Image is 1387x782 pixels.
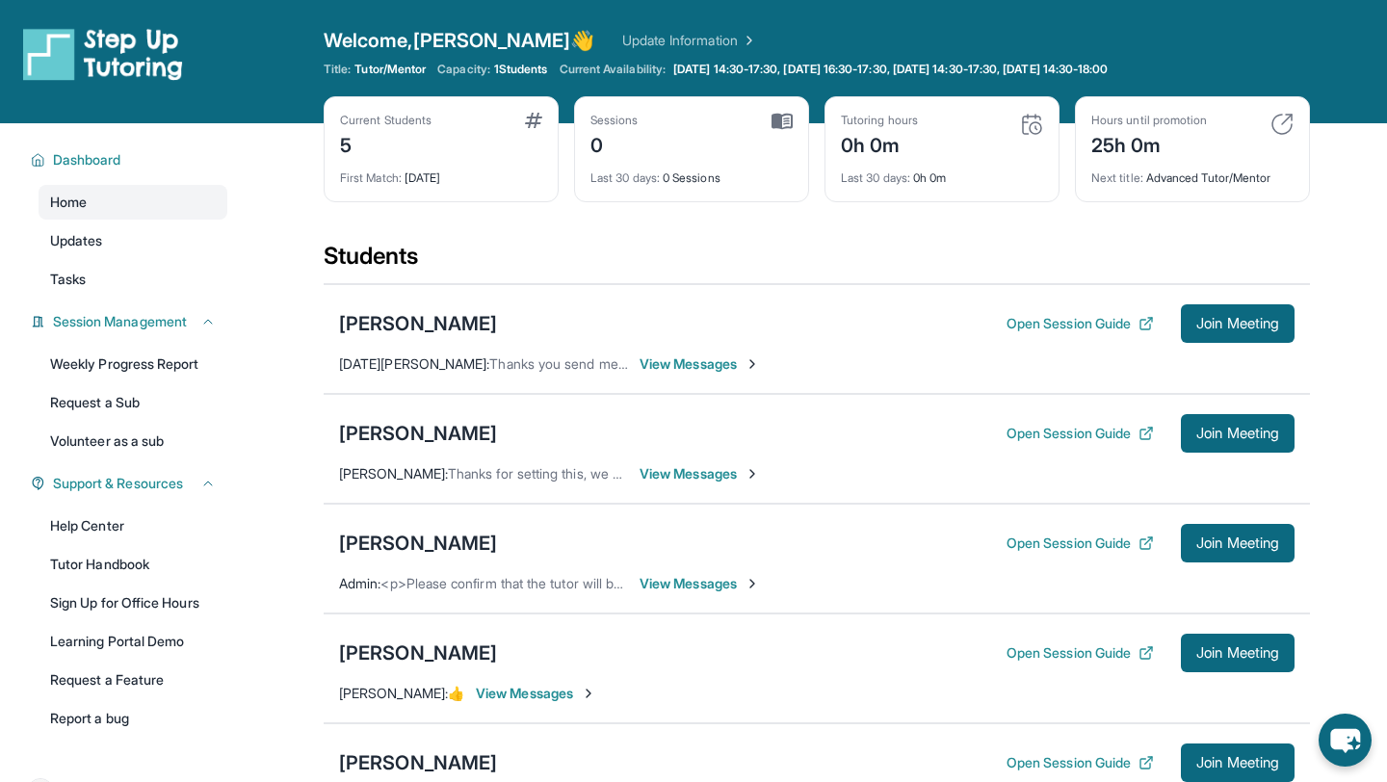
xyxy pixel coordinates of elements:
img: card [1020,113,1043,136]
div: 0 Sessions [590,159,793,186]
span: Capacity: [437,62,490,77]
a: Request a Feature [39,663,227,697]
button: Open Session Guide [1007,643,1154,663]
div: [PERSON_NAME] [339,749,497,776]
span: [DATE][PERSON_NAME] : [339,355,489,372]
div: 0 [590,128,639,159]
span: Thanks for setting this, we confirm the tutoring sessions. We are good to start from [DATE] [448,465,998,482]
img: Chevron-Right [581,686,596,701]
div: Hours until promotion [1091,113,1207,128]
span: Tasks [50,270,86,289]
button: Join Meeting [1181,524,1295,562]
span: View Messages [640,464,760,483]
img: Chevron-Right [745,356,760,372]
button: Join Meeting [1181,743,1295,782]
span: <p>Please confirm that the tutor will be able to attend your first assigned meeting time before j... [380,575,1076,591]
button: chat-button [1319,714,1372,767]
button: Session Management [45,312,216,331]
span: Last 30 days : [841,170,910,185]
span: Next title : [1091,170,1143,185]
span: Join Meeting [1196,647,1279,659]
span: Join Meeting [1196,428,1279,439]
button: Open Session Guide [1007,534,1154,553]
button: Dashboard [45,150,216,169]
div: Tutoring hours [841,113,918,128]
span: Support & Resources [53,474,183,493]
button: Open Session Guide [1007,753,1154,772]
a: Sign Up for Office Hours [39,586,227,620]
img: Chevron-Right [745,576,760,591]
span: Current Availability: [560,62,666,77]
span: 👍 [448,685,464,701]
span: Title: [324,62,351,77]
a: Report a bug [39,701,227,736]
span: Join Meeting [1196,318,1279,329]
span: [PERSON_NAME] : [339,465,448,482]
img: Chevron-Right [745,466,760,482]
div: [PERSON_NAME] [339,310,497,337]
div: [DATE] [340,159,542,186]
button: Open Session Guide [1007,314,1154,333]
a: Updates [39,223,227,258]
div: [PERSON_NAME] [339,420,497,447]
span: Updates [50,231,103,250]
a: Help Center [39,508,227,543]
span: Thanks you send me the link [489,355,666,372]
img: Chevron Right [738,31,757,50]
img: card [1270,113,1294,136]
a: Weekly Progress Report [39,347,227,381]
span: Session Management [53,312,187,331]
span: Last 30 days : [590,170,660,185]
a: [DATE] 14:30-17:30, [DATE] 16:30-17:30, [DATE] 14:30-17:30, [DATE] 14:30-18:00 [669,62,1112,77]
a: Update Information [622,31,757,50]
div: 0h 0m [841,128,918,159]
img: card [772,113,793,130]
span: Tutor/Mentor [354,62,426,77]
a: Request a Sub [39,385,227,420]
span: Dashboard [53,150,121,169]
button: Support & Resources [45,474,216,493]
img: card [525,113,542,128]
a: Home [39,185,227,220]
a: Volunteer as a sub [39,424,227,458]
span: View Messages [640,354,760,374]
button: Join Meeting [1181,634,1295,672]
button: Join Meeting [1181,304,1295,343]
button: Open Session Guide [1007,424,1154,443]
img: logo [23,27,183,81]
span: View Messages [640,574,760,593]
div: Advanced Tutor/Mentor [1091,159,1294,186]
span: Join Meeting [1196,757,1279,769]
div: [PERSON_NAME] [339,639,497,666]
span: [PERSON_NAME] : [339,685,448,701]
span: Welcome, [PERSON_NAME] 👋 [324,27,595,54]
div: Sessions [590,113,639,128]
a: Tutor Handbook [39,547,227,582]
div: 0h 0m [841,159,1043,186]
span: Join Meeting [1196,537,1279,549]
span: Admin : [339,575,380,591]
a: Tasks [39,262,227,297]
span: First Match : [340,170,402,185]
span: Home [50,193,87,212]
div: 5 [340,128,432,159]
button: Join Meeting [1181,414,1295,453]
div: [PERSON_NAME] [339,530,497,557]
span: View Messages [476,684,596,703]
div: Current Students [340,113,432,128]
span: [DATE] 14:30-17:30, [DATE] 16:30-17:30, [DATE] 14:30-17:30, [DATE] 14:30-18:00 [673,62,1108,77]
a: Learning Portal Demo [39,624,227,659]
span: 1 Students [494,62,548,77]
div: 25h 0m [1091,128,1207,159]
div: Students [324,241,1310,283]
